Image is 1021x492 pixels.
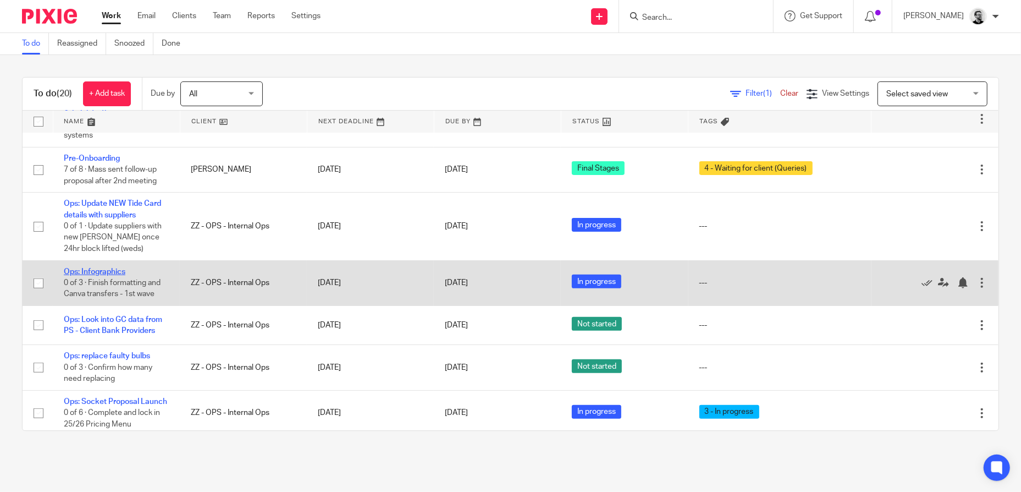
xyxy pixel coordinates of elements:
span: [DATE] [445,364,468,371]
span: Tags [699,118,718,124]
img: Jack_2025.jpg [969,8,987,25]
a: Reassigned [57,33,106,54]
a: Pre-Onboarding [64,155,120,162]
div: --- [699,362,860,373]
a: Ops: replace faulty bulbs [64,352,150,360]
a: Work [102,10,121,21]
td: [DATE] [307,306,434,345]
span: Get Support [800,12,842,20]
a: Team [213,10,231,21]
span: Select saved view [886,90,948,98]
td: [DATE] [307,260,434,305]
a: + Add task [83,81,131,106]
a: Reports [247,10,275,21]
td: [PERSON_NAME] [180,147,307,192]
a: Settings [291,10,321,21]
span: [DATE] [445,222,468,230]
span: Filter [746,90,780,97]
span: In progress [572,218,621,232]
span: 7 of 8 · Mass sent follow-up proposal after 2nd meeting [64,166,157,185]
span: [DATE] [445,279,468,287]
span: In progress [572,405,621,419]
a: Mark as done [921,277,938,288]
input: Search [641,13,740,23]
span: (20) [57,89,72,98]
span: All [189,90,197,98]
span: [DATE] [445,166,468,173]
span: Not started [572,317,622,331]
span: View Settings [822,90,869,97]
td: ZZ - OPS - Internal Ops [180,193,307,260]
a: Ops: Socket Proposal Launch [64,398,167,406]
span: 0 of 3 · Finish formatting and Canva transfers - 1st wave [64,279,161,298]
span: 4 - Waiting for client (Queries) [699,161,813,175]
td: [DATE] [307,147,434,192]
td: ZZ - OPS - Internal Ops [180,390,307,435]
h1: To do [34,88,72,100]
img: Pixie [22,9,77,24]
span: In progress [572,275,621,288]
a: To do [22,33,49,54]
span: Final Stages [572,161,625,175]
span: 0 of 1 · Update suppliers with new [PERSON_NAME] once 24hr block lifted (weds) [64,222,162,253]
td: ZZ - OPS - Internal Ops [180,306,307,345]
td: [DATE] [307,345,434,390]
a: Ops: Infographics [64,268,125,276]
td: [DATE] [307,193,434,260]
span: 0 of 6 · Complete and lock in 25/26 Pricing Menu [64,409,160,428]
span: Not started [572,359,622,373]
td: ZZ - OPS - Internal Ops [180,345,307,390]
div: --- [699,277,860,288]
a: Snoozed [114,33,153,54]
div: --- [699,320,860,331]
a: Clear [780,90,798,97]
a: Done [162,33,189,54]
span: [DATE] [445,321,468,329]
span: 3 - In progress [699,405,759,419]
span: (1) [763,90,772,97]
a: Ops: Update NEW Tide Card details with suppliers [64,200,161,218]
span: [DATE] [445,409,468,417]
a: Email [137,10,156,21]
td: ZZ - OPS - Internal Ops [180,260,307,305]
p: [PERSON_NAME] [903,10,964,21]
div: --- [699,221,860,232]
td: [DATE] [307,390,434,435]
a: Ops: Look into GC data from PS - Client Bank Providers [64,316,162,335]
span: 0 of 3 · Confirm how many need replacing [64,364,152,383]
p: Due by [151,88,175,99]
a: Clients [172,10,196,21]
